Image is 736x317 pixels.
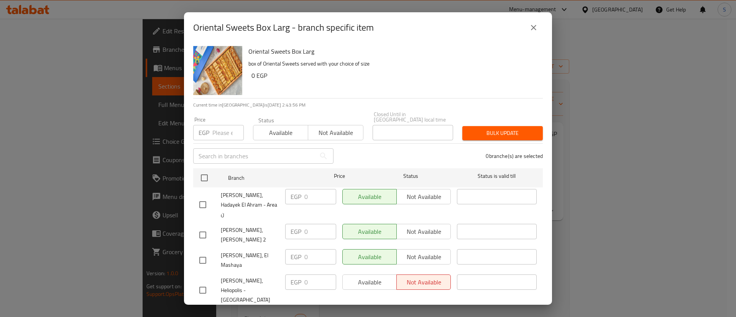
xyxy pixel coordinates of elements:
button: Available [253,125,308,140]
p: EGP [291,252,301,261]
input: Search in branches [193,148,316,164]
button: Not available [308,125,363,140]
span: Not available [311,127,360,138]
p: Current time in [GEOGRAPHIC_DATA] is [DATE] 2:43:56 PM [193,102,543,108]
p: EGP [291,192,301,201]
input: Please enter price [304,274,336,290]
span: [PERSON_NAME], Heliopolis - [GEOGRAPHIC_DATA] [221,276,279,305]
span: Available [256,127,305,138]
h6: Oriental Sweets Box Larg [248,46,537,57]
p: EGP [199,128,209,137]
input: Please enter price [304,249,336,264]
h6: 0 EGP [251,70,537,81]
p: EGP [291,227,301,236]
h2: Oriental Sweets Box Larg - branch specific item [193,21,374,34]
span: [PERSON_NAME], [PERSON_NAME] 2 [221,225,279,245]
button: Bulk update [462,126,543,140]
button: close [524,18,543,37]
span: Branch [228,173,308,183]
p: EGP [291,278,301,287]
input: Please enter price [304,224,336,239]
span: Status [371,171,451,181]
input: Please enter price [212,125,244,140]
span: Bulk update [468,128,537,138]
img: Oriental Sweets Box Larg [193,46,242,95]
span: [PERSON_NAME], Hadayek El Ahram - Area ن [221,191,279,219]
p: box of Oriental Sweets served with your choice of size [248,59,537,69]
span: Status is valid till [457,171,537,181]
span: [PERSON_NAME], El Mashaya [221,251,279,270]
input: Please enter price [304,189,336,204]
p: 0 branche(s) are selected [486,152,543,160]
span: Price [314,171,365,181]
